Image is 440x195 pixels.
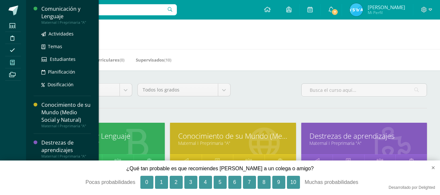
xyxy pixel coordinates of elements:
[136,55,171,65] a: Supervisados(10)
[48,69,75,75] span: Planificación
[41,124,91,128] div: Maternal I Preprimaria "A"
[73,55,124,65] a: Mis Extracurriculares(0)
[350,3,363,16] img: 5db1cd44d1c553d96d47cf695e2085ed.png
[41,5,91,20] div: Comunicación y Lenguaje
[368,10,405,15] span: Mi Perfil
[305,176,386,189] div: Muchas probabilidades
[41,139,91,154] div: Destrezas de aprendizajes
[258,176,271,189] button: 8
[272,176,285,189] button: 9
[287,176,300,189] button: 10, Muchas probabilidades
[164,57,171,63] span: (10)
[302,84,427,96] input: Busca el curso aquí...
[170,176,183,189] button: 2
[41,43,91,50] a: Temas
[155,176,168,189] button: 1
[48,81,74,88] span: Dosificación
[199,176,212,189] button: 4
[49,31,74,37] span: Actividades
[48,43,62,49] span: Temas
[368,4,405,10] span: [PERSON_NAME]
[243,176,256,189] button: 7
[178,131,288,141] a: Conocimiento de su Mundo (Medio Social y Natural)
[41,20,91,25] div: Maternal I Preprimaria "A"
[228,176,241,189] button: 6
[41,139,91,159] a: Destrezas de aprendizajesMaternal I Preprimaria "A"
[331,8,338,16] span: 7
[41,68,91,76] a: Planificación
[120,57,124,63] span: (0)
[50,56,76,62] span: Estudiantes
[143,84,213,96] span: Todos los grados
[41,101,91,128] a: Conocimiento de su Mundo (Medio Social y Natural)Maternal I Preprimaria "A"
[41,154,91,159] div: Maternal I Preprimaria "A"
[41,30,91,37] a: Actividades
[47,140,157,146] a: Maternal I Preprimaria "A"
[138,84,230,96] a: Todos los grados
[41,81,91,88] a: Dosificación
[421,160,440,175] button: close survey
[178,140,288,146] a: Maternal I Preprimaria "A"
[41,5,91,25] a: Comunicación y LenguajeMaternal I Preprimaria "A"
[309,131,419,141] a: Destrezas de aprendizajes
[30,4,177,15] input: Busca un usuario...
[41,101,91,124] div: Conocimiento de su Mundo (Medio Social y Natural)
[140,176,153,189] button: 0, Pocas probabilidades
[41,55,91,63] a: Estudiantes
[184,176,197,189] button: 3
[54,176,135,189] div: Pocas probabilidades
[47,131,157,141] a: Comunicación y Lenguaje
[309,140,419,146] a: Maternal I Preprimaria "A"
[214,176,227,189] button: 5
